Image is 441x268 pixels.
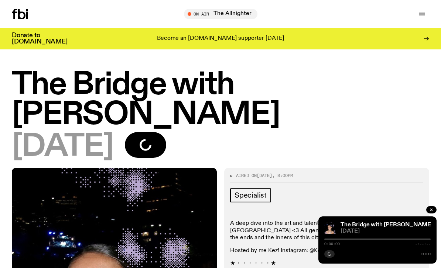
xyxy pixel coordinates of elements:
[230,220,423,241] p: A deep dive into the art and talent that is created in [GEOGRAPHIC_DATA] <3 All genres, stories, ...
[230,188,271,202] a: Specialist
[230,260,423,267] p: ★・・・・・・★
[157,35,284,42] p: Become an [DOMAIN_NAME] supporter [DATE]
[12,70,429,130] h1: The Bridge with [PERSON_NAME]
[236,173,257,178] span: Aired on
[341,229,431,234] span: [DATE]
[12,32,68,45] h3: Donate to [DOMAIN_NAME]
[12,132,113,162] span: [DATE]
[341,222,433,228] a: The Bridge with [PERSON_NAME]
[235,191,267,199] span: Specialist
[272,173,293,178] span: , 8:00pm
[324,242,340,246] span: 0:00:00
[257,173,272,178] span: [DATE]
[230,247,423,254] p: Hosted by me Kez! Instagram: @KerrynFinn
[184,9,257,19] button: On AirThe Allnighter
[415,242,431,246] span: -:--:--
